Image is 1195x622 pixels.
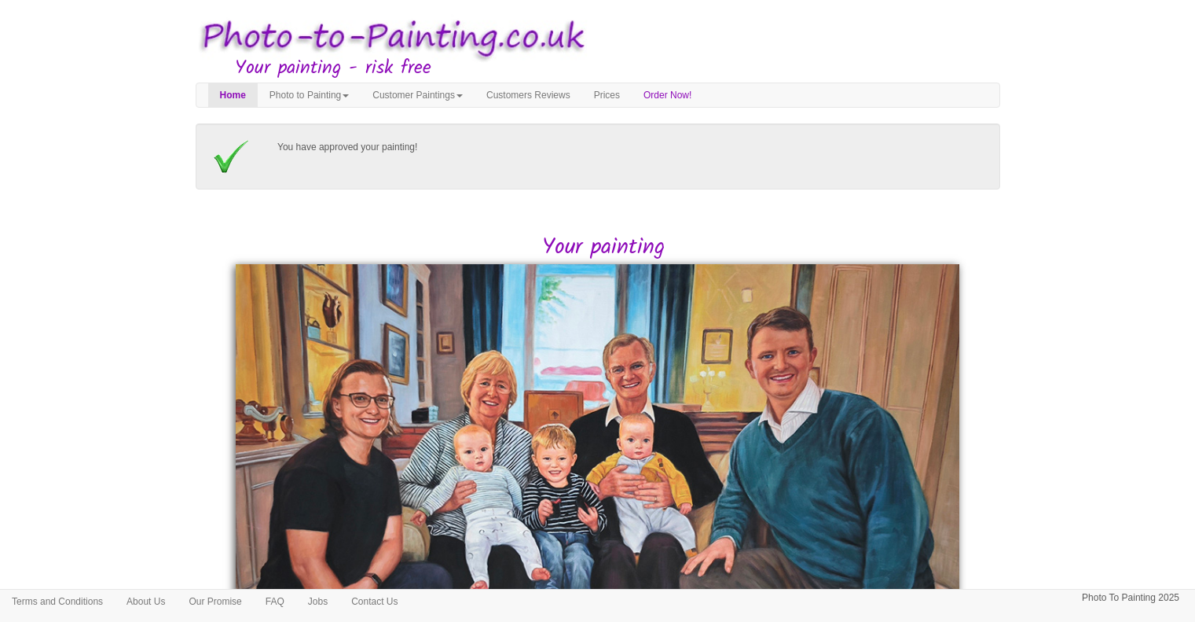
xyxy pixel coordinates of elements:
[208,83,258,107] a: Home
[254,590,296,613] a: FAQ
[188,8,590,68] img: Photo to Painting
[211,139,251,174] img: Approved
[177,590,253,613] a: Our Promise
[207,236,1000,260] h2: Your painting
[582,83,632,107] a: Prices
[258,83,361,107] a: Photo to Painting
[632,83,703,107] a: Order Now!
[1082,590,1179,606] p: Photo To Painting 2025
[277,139,984,156] p: You have approved your painting!
[475,83,582,107] a: Customers Reviews
[296,590,339,613] a: Jobs
[235,58,1000,79] h3: Your painting - risk free
[115,590,177,613] a: About Us
[361,83,475,107] a: Customer Paintings
[339,590,409,613] a: Contact Us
